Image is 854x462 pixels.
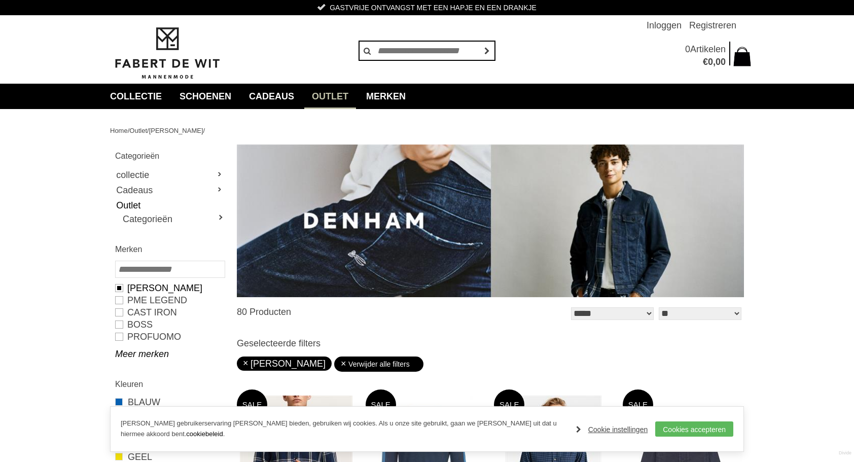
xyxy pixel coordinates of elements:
[689,15,736,35] a: Registreren
[713,57,716,67] span: ,
[102,84,169,109] a: collectie
[115,167,224,183] a: collectie
[128,127,130,134] span: /
[115,378,224,390] h2: Kleuren
[708,57,713,67] span: 0
[359,84,413,109] a: Merken
[110,127,128,134] a: Home
[115,243,224,256] h2: Merken
[115,348,224,360] a: Meer merken
[115,306,224,318] a: CAST IRON
[147,127,149,134] span: /
[237,145,744,297] img: DENHAM
[241,84,302,109] a: Cadeaus
[576,422,648,437] a: Cookie instellingen
[685,44,690,54] span: 0
[149,127,203,134] a: [PERSON_NAME]
[237,338,744,349] h3: Geselecteerde filters
[655,421,733,437] a: Cookies accepteren
[172,84,239,109] a: Schoenen
[115,318,224,331] a: BOSS
[115,198,224,213] a: Outlet
[115,282,224,294] a: [PERSON_NAME]
[115,331,224,343] a: PROFUOMO
[115,183,224,198] a: Cadeaus
[243,359,326,369] a: [PERSON_NAME]
[203,127,205,134] span: /
[340,357,417,372] a: Verwijder alle filters
[186,430,223,438] a: cookiebeleid
[123,213,224,225] a: Categorieën
[115,396,224,409] a: BLAUW
[121,418,566,440] p: [PERSON_NAME] gebruikerservaring [PERSON_NAME] bieden, gebruiken wij cookies. Als u onze site geb...
[839,447,851,459] a: Divide
[237,307,291,317] span: 80 Producten
[129,127,147,134] a: Outlet
[647,15,682,35] a: Inloggen
[115,150,224,162] h2: Categorieën
[690,44,726,54] span: Artikelen
[115,294,224,306] a: PME LEGEND
[703,57,708,67] span: €
[110,26,224,81] img: Fabert de Wit
[716,57,726,67] span: 00
[304,84,356,109] a: Outlet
